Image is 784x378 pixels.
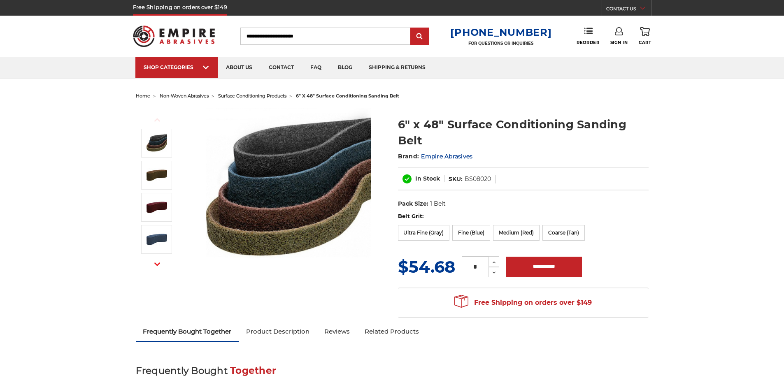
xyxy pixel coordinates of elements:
[147,255,167,273] button: Next
[136,322,239,341] a: Frequently Bought Together
[398,212,649,220] label: Belt Grit:
[136,365,228,376] span: Frequently Bought
[147,133,167,153] img: 6"x48" Surface Conditioning Sanding Belts
[330,57,361,78] a: blog
[430,199,446,208] dd: 1 Belt
[357,322,426,341] a: Related Products
[218,57,261,78] a: about us
[450,41,551,46] p: FOR QUESTIONS OR INQUIRIES
[606,4,651,16] a: CONTACT US
[230,365,276,376] span: Together
[398,199,428,208] dt: Pack Size:
[302,57,330,78] a: faq
[577,40,599,45] span: Reorder
[160,93,209,99] a: non-woven abrasives
[133,20,215,52] img: Empire Abrasives
[412,28,428,45] input: Submit
[398,116,649,148] h1: 6" x 48" Surface Conditioning Sanding Belt
[261,57,302,78] a: contact
[398,257,455,277] span: $54.68
[361,57,434,78] a: shipping & returns
[639,27,651,45] a: Cart
[147,165,167,186] img: 6" x 48" Coarse Surface Conditioning Belt
[239,322,317,341] a: Product Description
[317,322,357,341] a: Reviews
[577,27,599,45] a: Reorder
[465,175,491,183] dd: BS08020
[206,108,371,272] img: 6"x48" Surface Conditioning Sanding Belts
[218,93,286,99] a: surface conditioning products
[147,229,167,250] img: 6" x 48" Fine Surface Conditioning Belt
[144,64,209,70] div: SHOP CATEGORIES
[610,40,628,45] span: Sign In
[449,175,463,183] dt: SKU:
[147,111,167,129] button: Previous
[415,175,440,182] span: In Stock
[296,93,399,99] span: 6" x 48" surface conditioning sanding belt
[136,93,150,99] a: home
[398,153,419,160] span: Brand:
[421,153,472,160] a: Empire Abrasives
[147,197,167,218] img: 6" x 48" Medium Surface Conditioning Belt
[450,26,551,38] a: [PHONE_NUMBER]
[454,295,592,311] span: Free Shipping on orders over $149
[639,40,651,45] span: Cart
